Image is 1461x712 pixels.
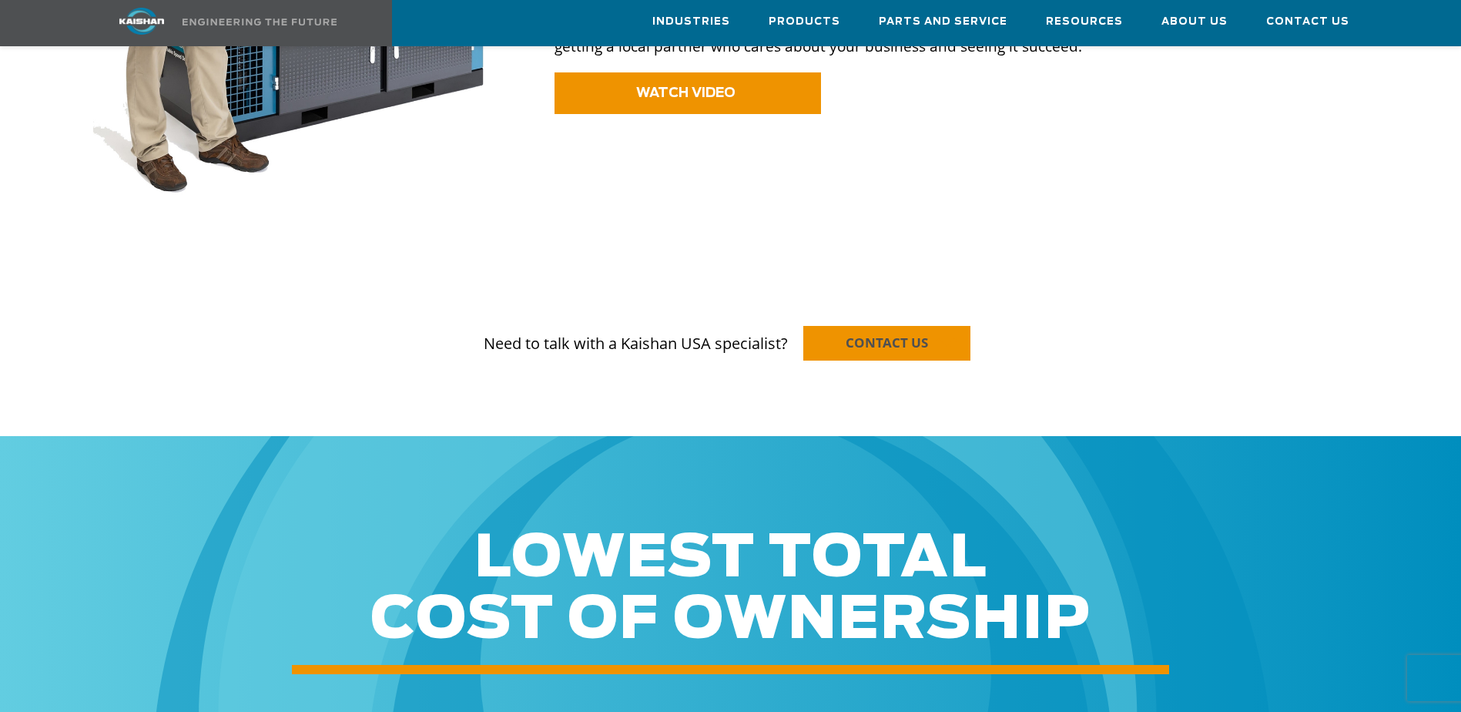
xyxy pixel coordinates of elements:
span: CONTACT US [846,334,928,351]
span: About Us [1161,13,1228,31]
img: Engineering the future [183,18,337,25]
a: CONTACT US [803,326,970,361]
a: WATCH VIDEO [555,72,821,114]
a: Products [769,1,840,42]
span: Industries [652,13,730,31]
span: WATCH VIDEO [636,86,736,99]
a: About Us [1161,1,1228,42]
a: Contact Us [1266,1,1349,42]
img: kaishan logo [84,8,199,35]
span: Parts and Service [879,13,1007,31]
a: Resources [1046,1,1123,42]
span: Contact Us [1266,13,1349,31]
a: Parts and Service [879,1,1007,42]
span: Products [769,13,840,31]
a: Industries [652,1,730,42]
span: Resources [1046,13,1123,31]
p: Need to talk with a Kaishan USA specialist? [93,303,1369,355]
